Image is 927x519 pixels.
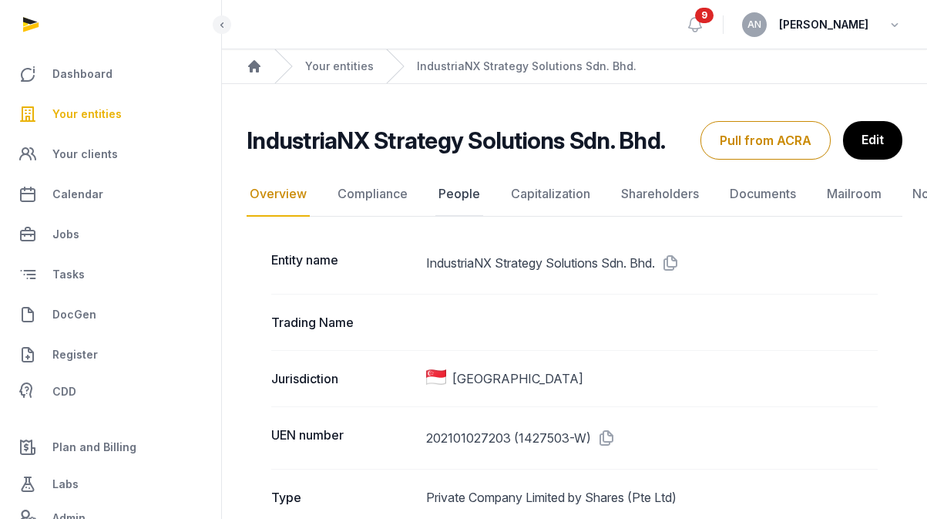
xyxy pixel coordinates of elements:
span: Labs [52,475,79,494]
nav: Tabs [247,172,902,217]
a: DocGen [12,296,209,333]
a: Calendar [12,176,209,213]
dt: Entity name [271,251,414,275]
a: Labs [12,466,209,503]
a: Overview [247,172,310,217]
a: IndustriaNX Strategy Solutions Sdn. Bhd. [417,59,636,74]
h2: IndustriaNX Strategy Solutions Sdn. Bhd. [247,126,665,154]
span: Plan and Billing [52,438,136,457]
a: Jobs [12,216,209,253]
a: Tasks [12,256,209,293]
a: Plan and Billing [12,429,209,466]
span: Jobs [52,225,79,244]
span: [GEOGRAPHIC_DATA] [452,369,583,388]
a: People [435,172,483,217]
a: Your entities [12,96,209,133]
dd: IndustriaNX Strategy Solutions Sdn. Bhd. [426,251,878,275]
a: Register [12,336,209,373]
a: Your clients [12,136,209,173]
span: 9 [695,8,714,23]
dd: Private Company Limited by Shares (Pte Ltd) [426,488,878,507]
button: AN [742,12,767,37]
dt: Trading Name [271,313,414,332]
span: Your clients [52,145,118,163]
a: Shareholders [618,172,702,217]
span: Calendar [52,185,103,204]
span: CDD [52,383,76,401]
span: Your entities [52,105,122,123]
button: Pull from ACRA [700,121,831,160]
a: Capitalization [508,172,593,217]
span: Register [52,345,98,364]
dt: UEN number [271,426,414,450]
nav: Breadcrumb [222,49,927,84]
dd: 202101027203 (1427503-W) [426,426,878,450]
a: Edit [843,121,902,160]
span: Dashboard [52,65,113,83]
span: [PERSON_NAME] [779,15,868,34]
a: CDD [12,376,209,407]
dt: Jurisdiction [271,369,414,388]
span: Tasks [52,265,85,284]
a: Your entities [305,59,374,74]
a: Dashboard [12,56,209,93]
a: Documents [727,172,799,217]
span: DocGen [52,305,96,324]
a: Mailroom [824,172,885,217]
a: Compliance [334,172,411,217]
span: AN [747,20,761,29]
dt: Type [271,488,414,507]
